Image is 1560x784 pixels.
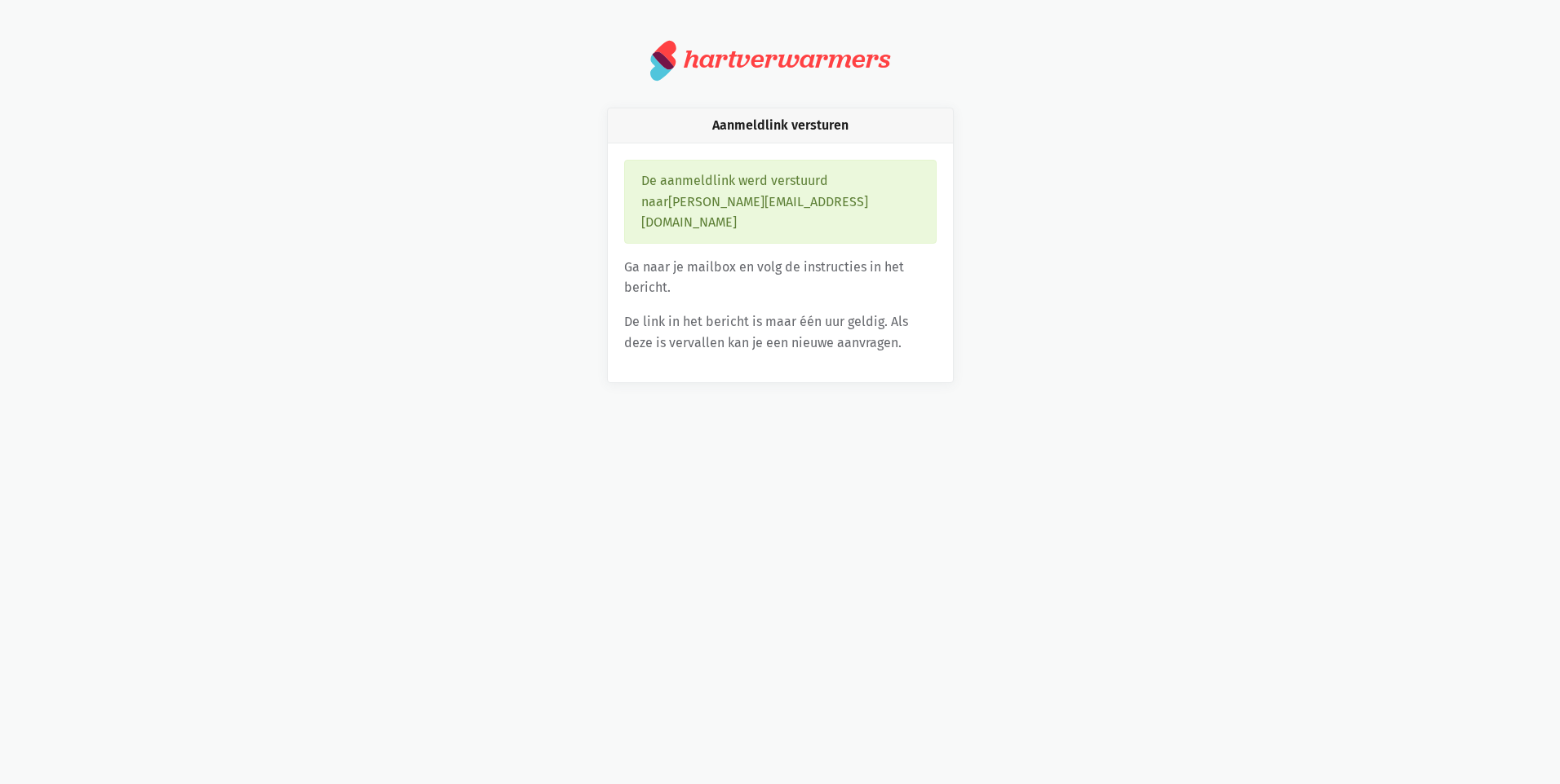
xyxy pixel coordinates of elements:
[624,160,937,244] div: De aanmeldlink werd verstuurd naar [PERSON_NAME][EMAIL_ADDRESS][DOMAIN_NAME]
[624,257,937,298] p: Ga naar je mailbox en volg de instructies in het bericht.
[650,39,677,81] img: logo.svg
[624,311,937,353] p: De link in het bericht is maar één uur geldig. Als deze is vervallen kan je een nieuwe aanvragen.
[650,39,910,81] a: hartverwarmers
[608,108,953,143] div: Aanmeldlink versturen
[684,44,890,74] div: hartverwarmers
